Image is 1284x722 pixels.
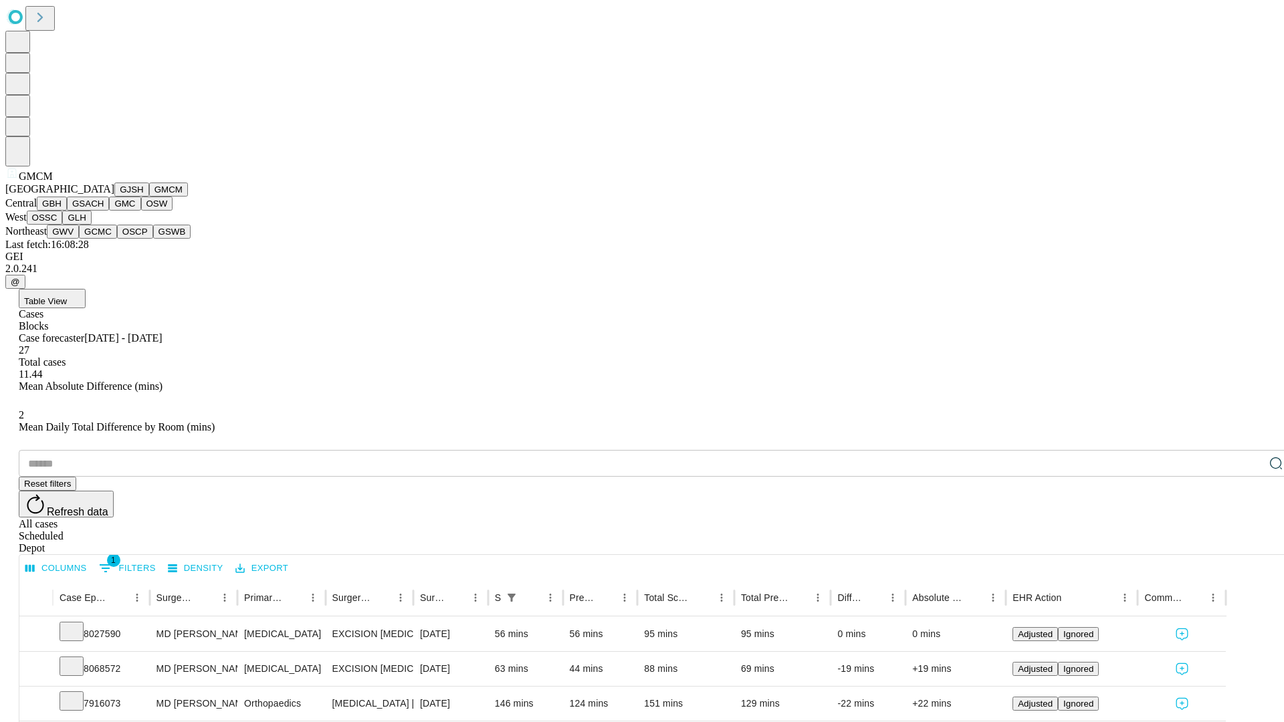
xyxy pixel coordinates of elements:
div: Total Scheduled Duration [644,592,692,603]
div: Difference [837,592,863,603]
span: 1 [107,554,120,567]
button: Ignored [1058,662,1099,676]
button: Refresh data [19,491,114,517]
div: Total Predicted Duration [741,592,789,603]
span: 2 [19,409,24,420]
button: Sort [965,588,984,607]
button: Menu [466,588,485,607]
button: GMCM [149,183,188,197]
span: Ignored [1063,699,1093,709]
button: Menu [215,588,234,607]
span: 11.44 [19,368,42,380]
button: Sort [693,588,712,607]
button: Sort [522,588,541,607]
button: Sort [197,588,215,607]
div: +19 mins [912,652,999,686]
button: GSWB [153,225,191,239]
div: 95 mins [644,617,728,651]
span: Table View [24,296,67,306]
div: Surgery Name [332,592,371,603]
div: MD [PERSON_NAME] [PERSON_NAME] [156,652,231,686]
button: GCMC [79,225,117,239]
button: Menu [541,588,560,607]
button: Ignored [1058,697,1099,711]
button: OSW [141,197,173,211]
div: Predicted In Room Duration [570,592,596,603]
button: Sort [790,588,809,607]
div: -19 mins [837,652,899,686]
button: Sort [597,588,615,607]
button: Sort [109,588,128,607]
div: 56 mins [495,617,556,651]
div: [DATE] [420,687,481,721]
div: EXCISION [MEDICAL_DATA] LESION EXCEPT [MEDICAL_DATA] TRUNK ETC 3.1 TO 4 CM [332,617,407,651]
div: 7916073 [60,687,143,721]
div: Primary Service [244,592,283,603]
button: Table View [19,289,86,308]
button: GWV [47,225,79,239]
button: Menu [615,588,634,607]
button: Sort [372,588,391,607]
span: Total cases [19,356,66,368]
div: 56 mins [570,617,631,651]
div: Scheduled In Room Duration [495,592,501,603]
span: Adjusted [1018,629,1053,639]
div: Surgeon Name [156,592,195,603]
button: Ignored [1058,627,1099,641]
div: 146 mins [495,687,556,721]
span: Adjusted [1018,664,1053,674]
div: [MEDICAL_DATA] [MEDICAL_DATA] [332,687,407,721]
div: Absolute Difference [912,592,964,603]
button: Adjusted [1012,697,1058,711]
div: Surgery Date [420,592,446,603]
button: GBH [37,197,67,211]
div: 124 mins [570,687,631,721]
div: 88 mins [644,652,728,686]
span: GMCM [19,170,53,182]
span: @ [11,277,20,287]
button: GJSH [114,183,149,197]
button: Menu [304,588,322,607]
span: Ignored [1063,629,1093,639]
button: OSSC [27,211,63,225]
span: Ignored [1063,664,1093,674]
button: Sort [865,588,883,607]
button: Reset filters [19,477,76,491]
div: 0 mins [912,617,999,651]
button: Show filters [502,588,521,607]
button: Sort [447,588,466,607]
span: [GEOGRAPHIC_DATA] [5,183,114,195]
button: OSCP [117,225,153,239]
button: Menu [1204,588,1222,607]
button: Select columns [22,558,90,579]
div: 151 mins [644,687,728,721]
div: MD [PERSON_NAME] [PERSON_NAME] Md [156,687,231,721]
button: Menu [712,588,731,607]
button: GLH [62,211,91,225]
div: [MEDICAL_DATA] [244,617,318,651]
div: 95 mins [741,617,825,651]
span: Central [5,197,37,209]
div: Case Epic Id [60,592,108,603]
span: West [5,211,27,223]
button: Menu [984,588,1002,607]
button: Menu [1115,588,1134,607]
div: [DATE] [420,617,481,651]
div: GEI [5,251,1279,263]
button: Export [232,558,292,579]
span: Refresh data [47,506,108,517]
div: Orthopaedics [244,687,318,721]
div: MD [PERSON_NAME] [PERSON_NAME] [156,617,231,651]
span: Last fetch: 16:08:28 [5,239,89,250]
span: Case forecaster [19,332,84,344]
div: 69 mins [741,652,825,686]
button: Expand [26,658,46,681]
button: @ [5,275,25,289]
button: Adjusted [1012,627,1058,641]
div: EHR Action [1012,592,1061,603]
button: Sort [285,588,304,607]
button: Expand [26,623,46,646]
div: 129 mins [741,687,825,721]
div: EXCISION [MEDICAL_DATA] LESION EXCEPT [MEDICAL_DATA] TRUNK ETC 3.1 TO 4 CM [332,652,407,686]
span: 27 [19,344,29,356]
